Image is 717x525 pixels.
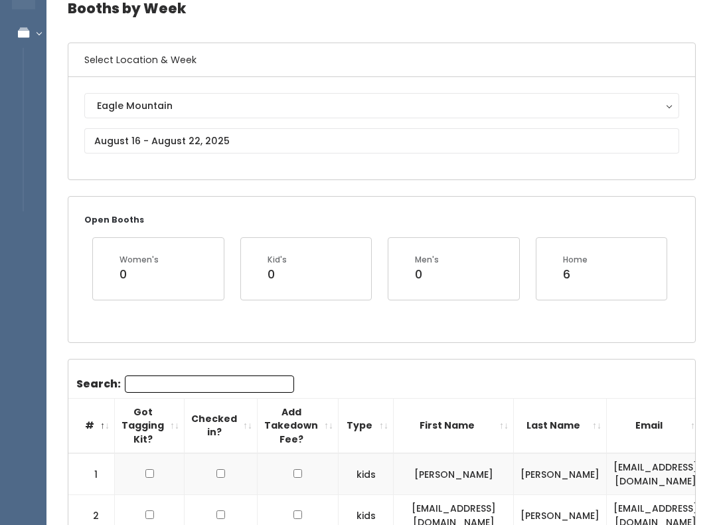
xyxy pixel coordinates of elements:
[268,255,287,266] div: Kid's
[415,255,439,266] div: Men's
[514,454,607,496] td: [PERSON_NAME]
[514,399,607,454] th: Last Name: activate to sort column ascending
[119,266,159,284] div: 0
[84,129,679,154] input: August 16 - August 22, 2025
[339,399,394,454] th: Type: activate to sort column ascending
[97,99,667,114] div: Eagle Mountain
[415,266,439,284] div: 0
[394,454,514,496] td: [PERSON_NAME]
[258,399,339,454] th: Add Takedown Fee?: activate to sort column ascending
[185,399,258,454] th: Checked in?: activate to sort column ascending
[563,255,588,266] div: Home
[339,454,394,496] td: kids
[394,399,514,454] th: First Name: activate to sort column ascending
[84,94,679,119] button: Eagle Mountain
[115,399,185,454] th: Got Tagging Kit?: activate to sort column ascending
[607,399,705,454] th: Email: activate to sort column ascending
[68,44,695,78] h6: Select Location & Week
[68,399,115,454] th: #: activate to sort column descending
[125,376,294,393] input: Search:
[68,454,115,496] td: 1
[76,376,294,393] label: Search:
[268,266,287,284] div: 0
[607,454,705,496] td: [EMAIL_ADDRESS][DOMAIN_NAME]
[84,215,144,226] small: Open Booths
[119,255,159,266] div: Women's
[563,266,588,284] div: 6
